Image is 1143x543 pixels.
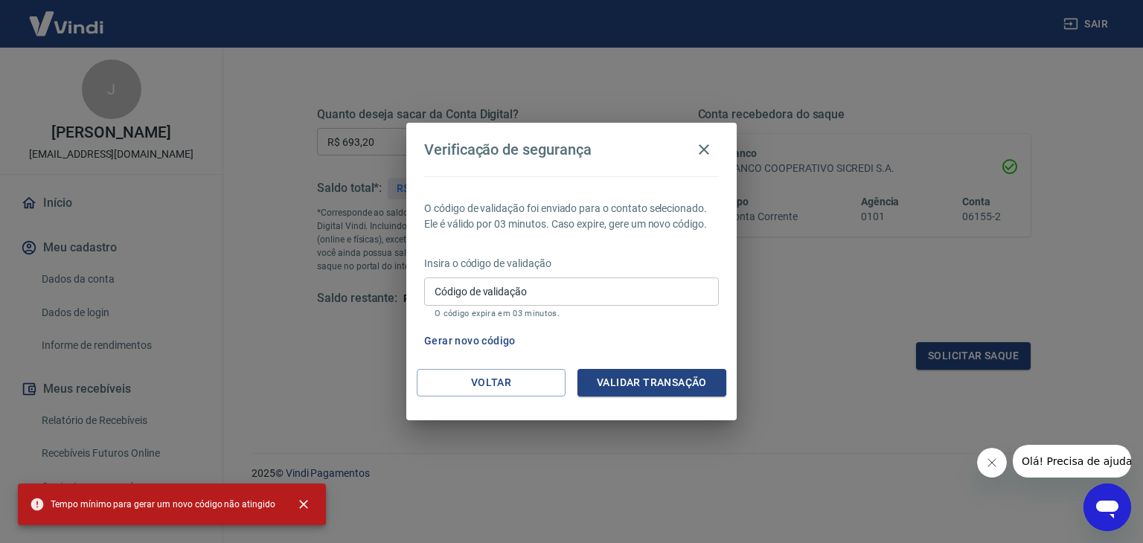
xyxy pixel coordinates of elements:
h4: Verificação de segurança [424,141,592,158]
button: Voltar [417,369,566,396]
p: O código de validação foi enviado para o contato selecionado. Ele é válido por 03 minutos. Caso e... [424,201,719,232]
p: Insira o código de validação [424,256,719,271]
span: Tempo mínimo para gerar um novo código não atingido [30,497,275,512]
button: Validar transação [577,369,726,396]
iframe: Fechar mensagem [977,448,1007,478]
button: Gerar novo código [418,327,522,355]
iframe: Mensagem da empresa [1013,445,1131,478]
iframe: Botão para abrir a janela de mensagens [1083,483,1131,531]
button: close [287,488,320,521]
p: O código expira em 03 minutos. [435,309,708,318]
span: Olá! Precisa de ajuda? [9,10,125,22]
